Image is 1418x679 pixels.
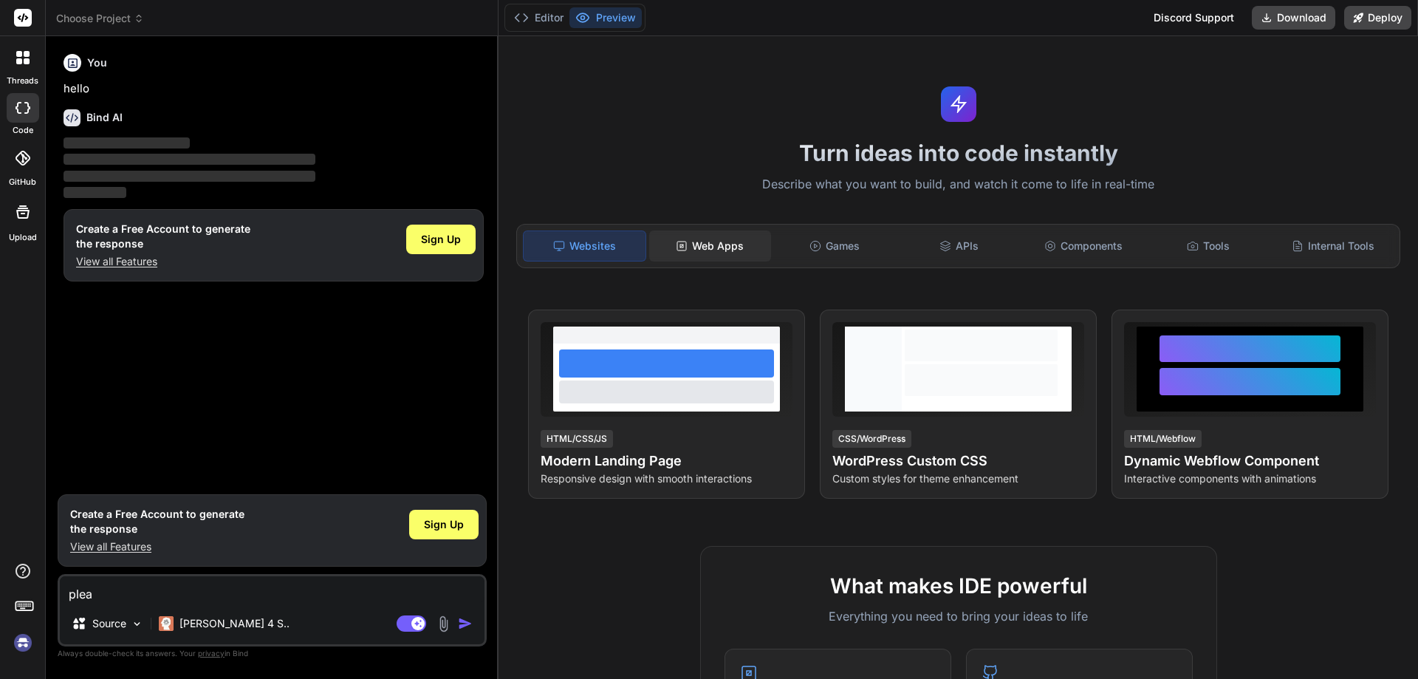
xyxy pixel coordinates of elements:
[523,231,646,262] div: Websites
[92,616,126,631] p: Source
[508,7,569,28] button: Editor
[507,140,1409,166] h1: Turn ideas into code instantly
[1272,231,1394,262] div: Internal Tools
[1148,231,1270,262] div: Tools
[541,471,792,486] p: Responsive design with smooth interactions
[7,75,38,87] label: threads
[70,507,244,536] h1: Create a Free Account to generate the response
[64,171,315,182] span: ‌
[569,7,642,28] button: Preview
[10,630,35,655] img: signin
[58,646,487,661] p: Always double-check its answers. Your in Bind
[9,176,36,188] label: GitHub
[435,615,452,632] img: attachment
[898,231,1020,262] div: APIs
[198,649,225,658] span: privacy
[1023,231,1145,262] div: Components
[1252,6,1335,30] button: Download
[1145,6,1243,30] div: Discord Support
[56,11,144,26] span: Choose Project
[76,222,250,251] h1: Create a Free Account to generate the response
[179,616,290,631] p: [PERSON_NAME] 4 S..
[70,539,244,554] p: View all Features
[64,81,484,98] p: hello
[832,430,911,448] div: CSS/WordPress
[458,616,473,631] img: icon
[64,137,190,149] span: ‌
[76,254,250,269] p: View all Features
[1124,471,1376,486] p: Interactive components with animations
[1344,6,1411,30] button: Deploy
[1124,451,1376,471] h4: Dynamic Webflow Component
[1124,430,1202,448] div: HTML/Webflow
[541,430,613,448] div: HTML/CSS/JS
[9,231,37,244] label: Upload
[87,55,107,70] h6: You
[131,618,143,630] img: Pick Models
[774,231,896,262] div: Games
[832,451,1084,471] h4: WordPress Custom CSS
[507,175,1409,194] p: Describe what you want to build, and watch it come to life in real-time
[86,110,123,125] h6: Bind AI
[60,576,484,603] textarea: plea
[424,517,464,532] span: Sign Up
[649,231,771,262] div: Web Apps
[725,607,1193,625] p: Everything you need to bring your ideas to life
[541,451,792,471] h4: Modern Landing Page
[13,124,33,137] label: code
[725,570,1193,601] h2: What makes IDE powerful
[832,471,1084,486] p: Custom styles for theme enhancement
[64,154,315,165] span: ‌
[421,232,461,247] span: Sign Up
[64,187,126,198] span: ‌
[159,616,174,631] img: Claude 4 Sonnet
